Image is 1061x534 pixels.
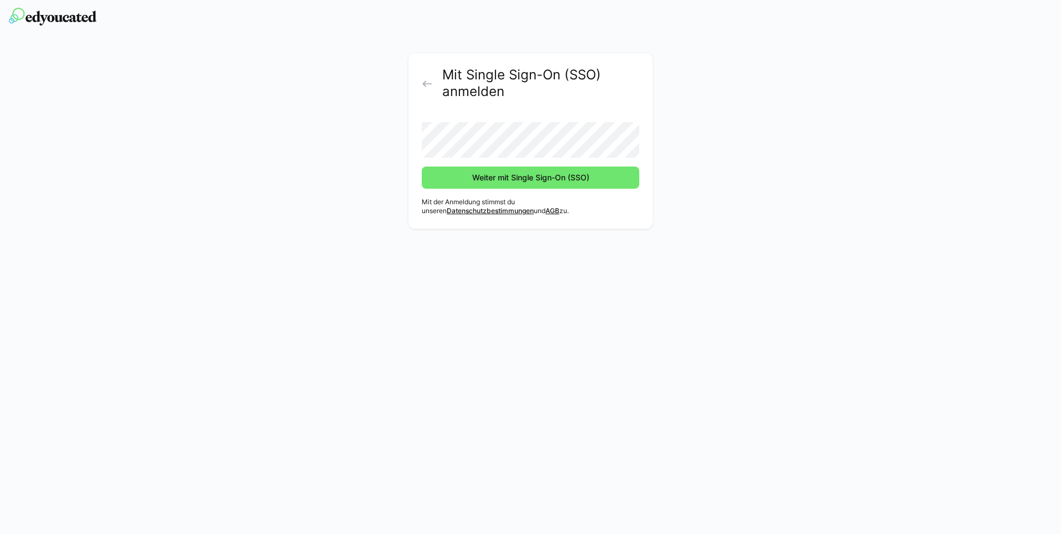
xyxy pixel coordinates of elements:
[545,206,559,215] a: AGB
[447,206,534,215] a: Datenschutzbestimmungen
[422,167,639,189] button: Weiter mit Single Sign-On (SSO)
[442,67,639,100] h2: Mit Single Sign-On (SSO) anmelden
[471,172,591,183] span: Weiter mit Single Sign-On (SSO)
[422,198,639,215] p: Mit der Anmeldung stimmst du unseren und zu.
[9,8,97,26] img: edyoucated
